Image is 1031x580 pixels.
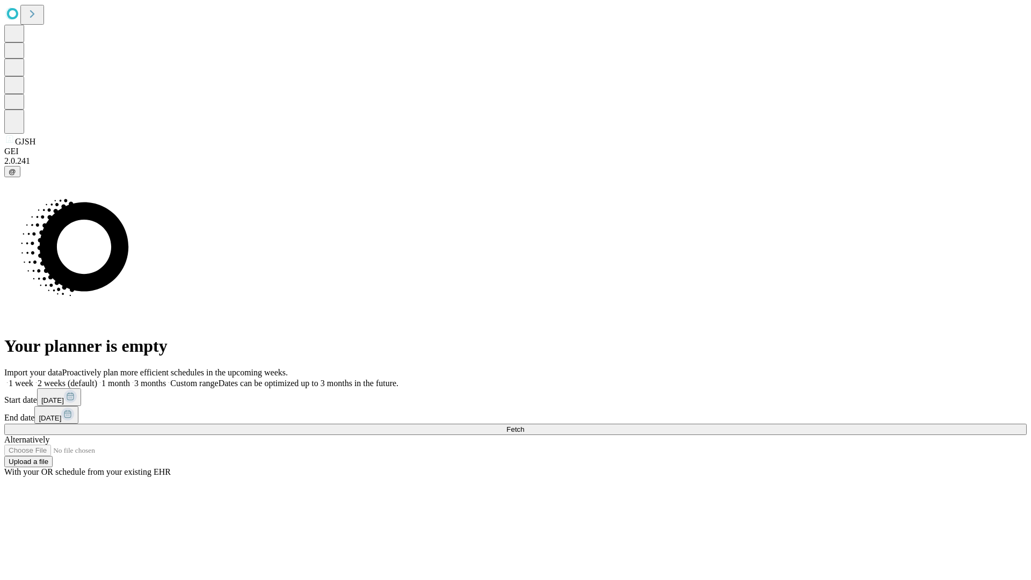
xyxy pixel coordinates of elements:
span: Dates can be optimized up to 3 months in the future. [219,379,398,388]
span: Proactively plan more efficient schedules in the upcoming weeks. [62,368,288,377]
span: 2 weeks (default) [38,379,97,388]
span: GJSH [15,137,35,146]
button: @ [4,166,20,177]
div: 2.0.241 [4,156,1027,166]
span: 1 week [9,379,33,388]
button: Upload a file [4,456,53,467]
span: 3 months [134,379,166,388]
button: [DATE] [34,406,78,424]
span: Fetch [506,425,524,433]
span: 1 month [101,379,130,388]
div: Start date [4,388,1027,406]
div: End date [4,406,1027,424]
div: GEI [4,147,1027,156]
span: [DATE] [39,414,61,422]
span: @ [9,168,16,176]
span: With your OR schedule from your existing EHR [4,467,171,476]
button: [DATE] [37,388,81,406]
span: Custom range [170,379,218,388]
h1: Your planner is empty [4,336,1027,356]
span: [DATE] [41,396,64,404]
span: Import your data [4,368,62,377]
button: Fetch [4,424,1027,435]
span: Alternatively [4,435,49,444]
